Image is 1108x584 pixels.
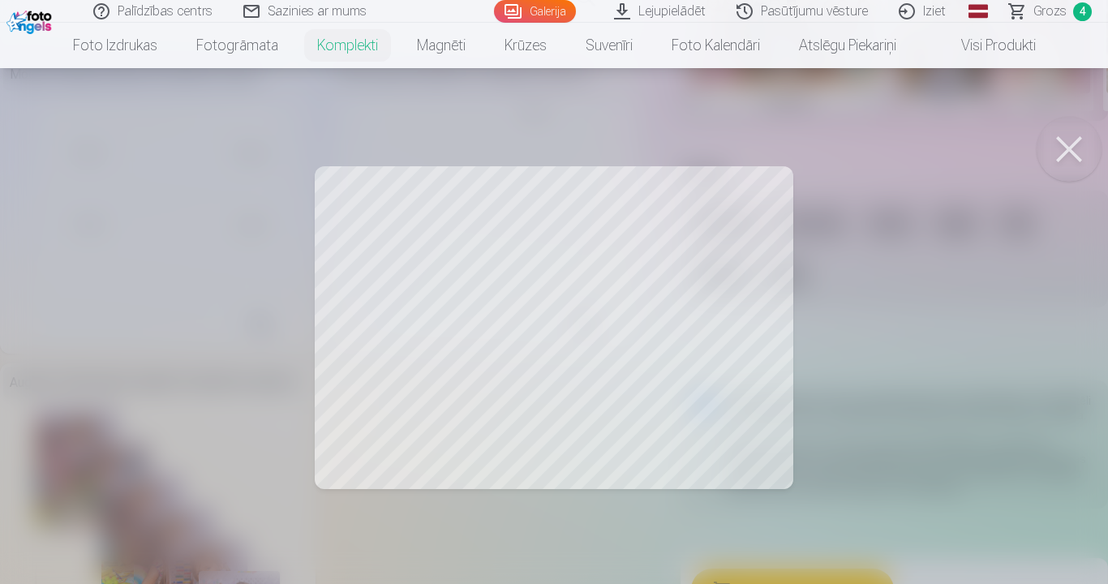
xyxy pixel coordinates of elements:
a: Fotogrāmata [177,23,298,68]
img: /fa1 [6,6,56,34]
a: Komplekti [298,23,397,68]
a: Foto kalendāri [652,23,779,68]
a: Foto izdrukas [54,23,177,68]
a: Suvenīri [566,23,652,68]
span: 4 [1073,2,1092,21]
span: Grozs [1033,2,1067,21]
a: Visi produkti [916,23,1055,68]
a: Atslēgu piekariņi [779,23,916,68]
a: Krūzes [485,23,566,68]
a: Magnēti [397,23,485,68]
